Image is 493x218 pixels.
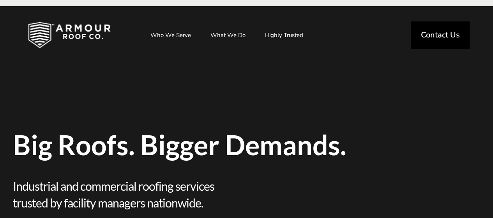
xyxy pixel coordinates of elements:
a: Highly Trusted [257,25,311,45]
a: Contact Us [411,21,470,49]
span: Contact Us [421,31,460,39]
span: Industrial and commercial roofing services trusted by facility managers nationwide. [13,178,247,211]
a: What We Do [203,25,253,45]
a: Who We Serve [143,25,199,45]
img: Industrial and Commercial Roofing Company | Armour Roof Co. [16,16,123,55]
span: Big Roofs. Bigger Demands. [13,131,481,158]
